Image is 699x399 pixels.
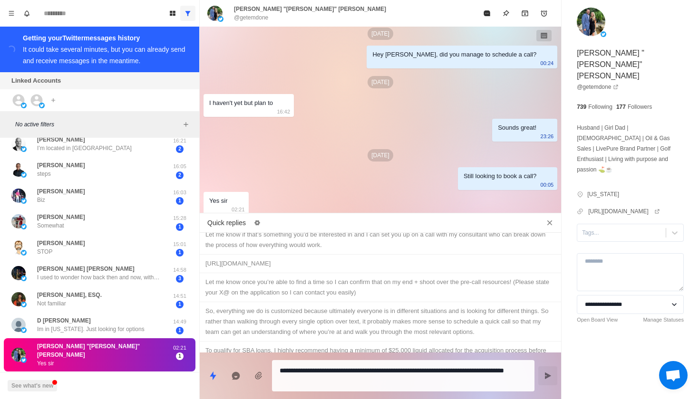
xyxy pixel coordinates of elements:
[277,106,291,117] p: 16:42
[209,98,273,108] div: I haven't yet but plan to
[368,28,393,40] p: [DATE]
[541,131,554,142] p: 23:26
[168,240,192,248] p: 15:01
[205,229,555,250] div: Let me know if that’s something you’d be interested in and I can set you up on a call with my con...
[11,348,26,362] img: picture
[659,361,688,389] a: Open chat
[250,215,265,230] button: Edit quick replies
[542,215,557,230] button: Close quick replies
[577,103,586,111] p: 739
[37,239,85,247] p: [PERSON_NAME]
[37,273,161,282] p: I used to wonder how back then and now, with the help of your content I have understood that buyi...
[176,145,184,153] span: 2
[11,318,26,332] img: picture
[21,224,27,229] img: picture
[11,162,26,177] img: picture
[176,249,184,256] span: 1
[588,103,612,111] p: Following
[37,135,85,144] p: [PERSON_NAME]
[180,6,195,21] button: Show all conversations
[168,266,192,274] p: 14:58
[180,119,192,130] button: Add filters
[601,31,606,37] img: picture
[176,171,184,179] span: 2
[37,196,45,204] p: Biz
[209,196,228,206] div: Yes sir
[176,327,184,334] span: 1
[588,207,660,216] a: [URL][DOMAIN_NAME]
[11,292,26,306] img: picture
[11,137,26,151] img: picture
[372,49,536,60] div: Hey [PERSON_NAME], did you manage to schedule a call?
[11,240,26,255] img: picture
[234,13,268,22] p: @getemdone
[577,316,618,324] a: Open Board View
[176,301,184,308] span: 1
[176,352,184,360] span: 1
[37,265,135,273] p: [PERSON_NAME] [PERSON_NAME]
[168,214,192,222] p: 15:28
[538,366,557,385] button: Send message
[168,162,192,171] p: 16:05
[176,197,184,205] span: 1
[249,366,268,385] button: Add media
[21,172,27,178] img: picture
[19,6,34,21] button: Notifications
[496,4,515,23] button: Pin
[628,103,652,111] p: Followers
[37,247,52,256] p: STOP
[205,258,555,269] div: [URL][DOMAIN_NAME]
[226,366,245,385] button: Reply with AI
[616,103,626,111] p: 177
[21,357,27,363] img: picture
[168,137,192,145] p: 16:21
[205,306,555,337] div: So, everything we do is customized because ultimately everyone is in different situations and is ...
[8,380,57,391] button: See what's new
[21,103,27,108] img: picture
[37,325,145,333] p: Im in [US_STATE]. Just looking for options
[168,318,192,326] p: 14:49
[176,223,184,231] span: 1
[205,345,555,366] div: To qualify for SBA loans, I highly recommend having a minimum of $25,000 liquid allocated for the...
[21,302,27,307] img: picture
[15,120,180,129] p: No active filters
[515,4,534,23] button: Archive
[37,299,66,308] p: Not familiar
[37,291,102,299] p: [PERSON_NAME], ESQ.
[577,47,684,82] p: [PERSON_NAME] "[PERSON_NAME]" [PERSON_NAME]
[37,170,51,178] p: steps
[11,76,61,85] p: Linked Accounts
[541,180,554,190] p: 00:05
[37,316,91,325] p: D [PERSON_NAME]
[21,250,27,256] img: picture
[11,214,26,228] img: picture
[168,344,192,352] p: 02:21
[577,8,605,36] img: picture
[218,16,223,22] img: picture
[37,221,64,230] p: Somewhat
[37,187,85,196] p: [PERSON_NAME]
[37,213,85,221] p: [PERSON_NAME]
[23,46,185,65] div: It could take several minutes, but you can already send and receive messages in the meantime.
[534,4,553,23] button: Add reminder
[577,123,684,175] p: Husband | Girl Dad | [DEMOGRAPHIC_DATA] | Oil & Gas Sales | LivePure Brand Partner | Golf Enthusi...
[37,161,85,170] p: [PERSON_NAME]
[498,123,536,133] div: Sounds great!
[577,83,619,91] a: @getemdone
[205,277,555,298] div: Let me know once you’re able to find a time so I can confirm that on my end + shoot over the pre-...
[368,76,393,88] p: [DATE]
[11,189,26,203] img: picture
[21,198,27,204] img: picture
[587,190,619,199] p: [US_STATE]
[23,32,188,44] div: Getting your Twitter messages history
[207,218,246,228] p: Quick replies
[368,149,393,161] p: [DATE]
[204,366,223,385] button: Quick replies
[643,316,684,324] a: Manage Statuses
[48,95,59,106] button: Add account
[37,342,168,359] p: [PERSON_NAME] "[PERSON_NAME]" [PERSON_NAME]
[541,58,554,68] p: 00:24
[168,189,192,197] p: 16:03
[37,359,54,368] p: Yes sir
[477,4,496,23] button: Mark as read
